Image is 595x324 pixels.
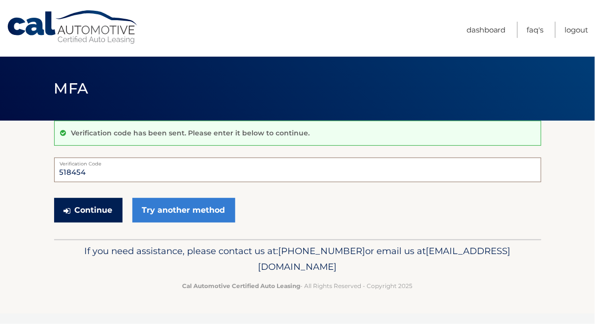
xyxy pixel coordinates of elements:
a: Cal Automotive [6,10,139,45]
span: MFA [54,79,89,97]
input: Verification Code [54,158,541,182]
a: Logout [565,22,589,38]
span: [EMAIL_ADDRESS][DOMAIN_NAME] [258,245,511,272]
label: Verification Code [54,158,541,165]
a: Dashboard [467,22,506,38]
button: Continue [54,198,123,223]
p: Verification code has been sent. Please enter it below to continue. [71,129,310,137]
a: Try another method [132,198,235,223]
strong: Cal Automotive Certified Auto Leasing [183,282,301,290]
a: FAQ's [527,22,544,38]
p: If you need assistance, please contact us at: or email us at [61,243,535,275]
span: [PHONE_NUMBER] [279,245,366,257]
p: - All Rights Reserved - Copyright 2025 [61,281,535,291]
